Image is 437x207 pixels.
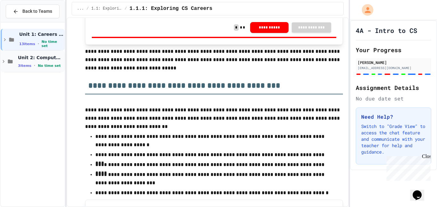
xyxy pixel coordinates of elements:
[18,55,63,60] span: Unit 2: Computational Thinking & Problem-Solving
[19,31,63,37] span: Unit 1: Careers & Professionalism
[361,123,426,155] p: Switch to "Grade View" to access the chat feature and communicate with your teacher for help and ...
[91,6,122,11] span: 1.1: Exploring CS Careers
[355,3,375,17] div: My Account
[6,4,60,18] button: Back to Teams
[130,5,212,12] span: 1.1.1: Exploring CS Careers
[3,3,44,41] div: Chat with us now!Close
[356,26,417,35] h1: 4A - Intro to CS
[356,45,431,54] h2: Your Progress
[77,6,84,11] span: ...
[410,181,431,201] iframe: chat widget
[34,63,35,68] span: •
[22,8,52,15] span: Back to Teams
[86,6,89,11] span: /
[18,64,31,68] span: 3 items
[356,83,431,92] h2: Assignment Details
[19,42,35,46] span: 13 items
[38,41,39,46] span: •
[358,66,429,70] div: [EMAIL_ADDRESS][DOMAIN_NAME]
[361,113,426,121] h3: Need Help?
[125,6,127,11] span: /
[384,154,431,181] iframe: chat widget
[358,60,429,65] div: [PERSON_NAME]
[42,40,63,48] span: No time set
[38,64,61,68] span: No time set
[356,95,431,102] div: No due date set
